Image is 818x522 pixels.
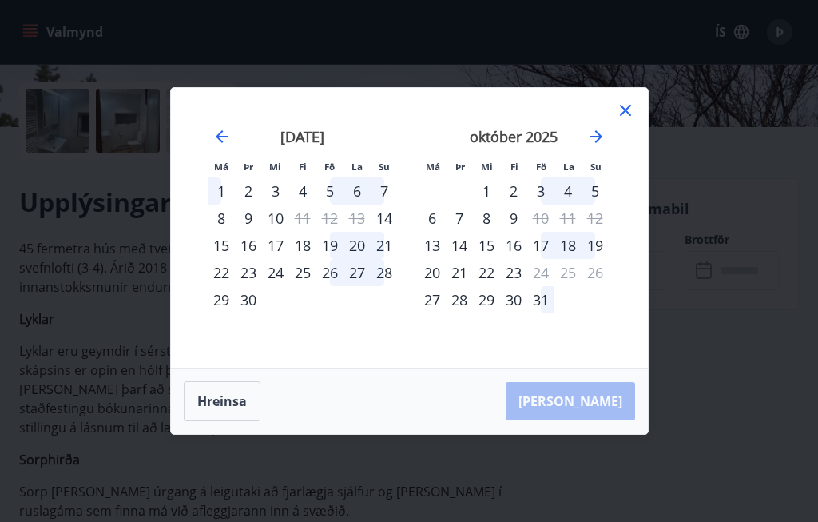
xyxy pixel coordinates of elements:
[214,161,228,173] small: Má
[419,286,446,313] div: Aðeins innritun í boði
[446,259,473,286] td: Choose þriðjudagur, 21. október 2025 as your check-in date. It’s available.
[316,259,343,286] div: 26
[554,232,582,259] div: 18
[473,232,500,259] td: Choose miðvikudagur, 15. október 2025 as your check-in date. It’s available.
[426,161,440,173] small: Má
[262,232,289,259] div: 17
[235,205,262,232] div: 9
[500,232,527,259] div: 16
[208,177,235,205] td: Choose mánudagur, 1. september 2025 as your check-in date. It’s available.
[289,259,316,286] td: Choose fimmtudagur, 25. september 2025 as your check-in date. It’s available.
[235,177,262,205] td: Choose þriðjudagur, 2. september 2025 as your check-in date. It’s available.
[500,259,527,286] td: Choose fimmtudagur, 23. október 2025 as your check-in date. It’s available.
[324,161,335,173] small: Fö
[446,259,473,286] div: 21
[371,232,398,259] div: 21
[536,161,546,173] small: Fö
[563,161,574,173] small: La
[235,286,262,313] div: 30
[371,259,398,286] div: 28
[262,205,289,232] td: Choose miðvikudagur, 10. september 2025 as your check-in date. It’s available.
[235,259,262,286] div: 23
[316,177,343,205] div: 5
[269,161,281,173] small: Mi
[527,232,554,259] div: 17
[586,127,606,146] div: Move forward to switch to the next month.
[262,205,289,232] div: 10
[208,232,235,259] div: 15
[500,259,527,286] div: 23
[527,177,554,205] td: Choose föstudagur, 3. október 2025 as your check-in date. It’s available.
[582,205,609,232] td: Not available. sunnudagur, 12. október 2025
[262,259,289,286] div: 24
[316,259,343,286] td: Choose föstudagur, 26. september 2025 as your check-in date. It’s available.
[446,232,473,259] div: 14
[235,177,262,205] div: 2
[343,177,371,205] td: Choose laugardagur, 6. september 2025 as your check-in date. It’s available.
[500,205,527,232] div: 9
[582,232,609,259] td: Choose sunnudagur, 19. október 2025 as your check-in date. It’s available.
[527,205,554,232] div: Aðeins útritun í boði
[470,127,558,146] strong: október 2025
[208,177,235,205] div: 1
[500,286,527,313] td: Choose fimmtudagur, 30. október 2025 as your check-in date. It’s available.
[473,177,500,205] div: 1
[510,161,518,173] small: Fi
[316,232,343,259] div: 19
[343,232,371,259] td: Choose laugardagur, 20. september 2025 as your check-in date. It’s available.
[371,205,398,232] div: Aðeins innritun í boði
[289,177,316,205] td: Choose fimmtudagur, 4. september 2025 as your check-in date. It’s available.
[527,286,554,313] div: 31
[419,232,446,259] div: Aðeins innritun í boði
[371,205,398,232] td: Choose sunnudagur, 14. september 2025 as your check-in date. It’s available.
[262,232,289,259] td: Choose miðvikudagur, 17. september 2025 as your check-in date. It’s available.
[208,232,235,259] td: Choose mánudagur, 15. september 2025 as your check-in date. It’s available.
[343,259,371,286] td: Choose laugardagur, 27. september 2025 as your check-in date. It’s available.
[235,232,262,259] div: 16
[590,161,602,173] small: Su
[446,286,473,313] div: 28
[419,232,446,259] td: Choose mánudagur, 13. október 2025 as your check-in date. It’s available.
[262,259,289,286] td: Choose miðvikudagur, 24. september 2025 as your check-in date. It’s available.
[554,205,582,232] td: Not available. laugardagur, 11. október 2025
[316,232,343,259] td: Choose föstudagur, 19. september 2025 as your check-in date. It’s available.
[299,161,307,173] small: Fi
[527,259,554,286] td: Not available. föstudagur, 24. október 2025
[289,205,316,232] div: Aðeins útritun í boði
[289,205,316,232] td: Not available. fimmtudagur, 11. september 2025
[473,259,500,286] td: Choose miðvikudagur, 22. október 2025 as your check-in date. It’s available.
[379,161,390,173] small: Su
[419,205,446,232] td: Choose mánudagur, 6. október 2025 as your check-in date. It’s available.
[527,286,554,313] td: Choose föstudagur, 31. október 2025 as your check-in date. It’s available.
[582,177,609,205] td: Choose sunnudagur, 5. október 2025 as your check-in date. It’s available.
[351,161,363,173] small: La
[419,286,446,313] td: Choose mánudagur, 27. október 2025 as your check-in date. It’s available.
[208,259,235,286] td: Choose mánudagur, 22. september 2025 as your check-in date. It’s available.
[262,177,289,205] div: 3
[500,286,527,313] div: 30
[582,232,609,259] div: 19
[184,381,260,421] button: Hreinsa
[208,286,235,313] div: 29
[419,259,446,286] div: 20
[371,177,398,205] td: Choose sunnudagur, 7. september 2025 as your check-in date. It’s available.
[289,232,316,259] div: 18
[473,286,500,313] td: Choose miðvikudagur, 29. október 2025 as your check-in date. It’s available.
[289,177,316,205] div: 4
[446,205,473,232] div: 7
[527,259,554,286] div: Aðeins útritun í boði
[208,205,235,232] td: Choose mánudagur, 8. september 2025 as your check-in date. It’s available.
[527,177,554,205] div: 3
[343,177,371,205] div: 6
[554,177,582,205] td: Choose laugardagur, 4. október 2025 as your check-in date. It’s available.
[473,286,500,313] div: 29
[343,259,371,286] div: 27
[419,259,446,286] td: Choose mánudagur, 20. október 2025 as your check-in date. It’s available.
[289,232,316,259] td: Choose fimmtudagur, 18. september 2025 as your check-in date. It’s available.
[582,177,609,205] div: 5
[527,205,554,232] td: Not available. föstudagur, 10. október 2025
[419,205,446,232] div: 6
[473,205,500,232] div: 8
[500,177,527,205] td: Choose fimmtudagur, 2. október 2025 as your check-in date. It’s available.
[554,177,582,205] div: 4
